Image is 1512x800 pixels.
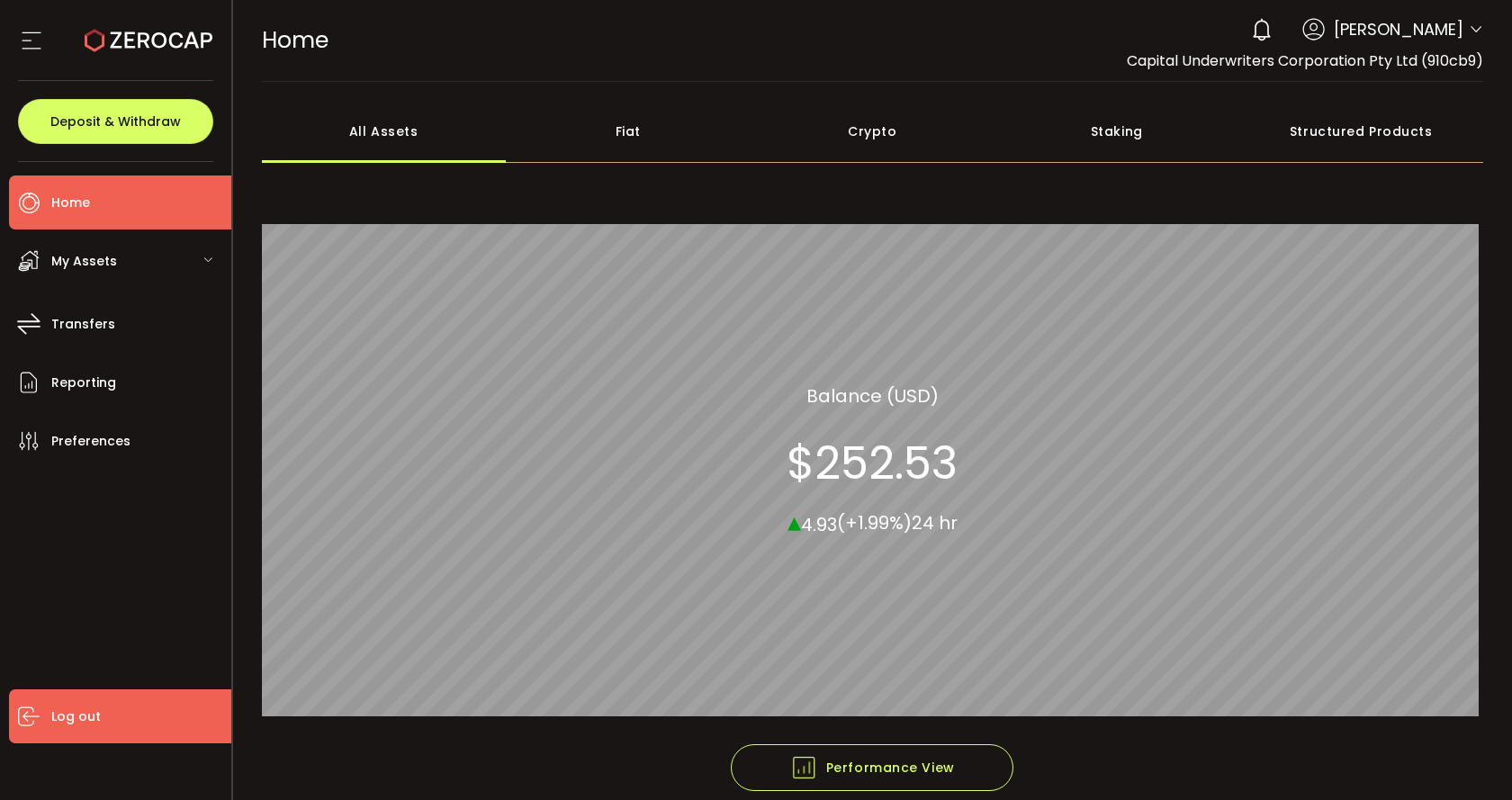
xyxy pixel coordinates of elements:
[506,100,751,163] div: Fiat
[1239,100,1484,163] div: Structured Products
[751,100,995,163] div: Crypto
[801,511,837,536] span: 4.93
[50,115,181,128] span: Deposit & Withdraw
[51,248,117,274] span: My Assets
[912,510,958,535] span: 24 hr
[731,744,1013,791] button: Performance View
[806,382,939,409] section: Balance (USD)
[837,510,912,535] span: (+1.99%)
[51,704,101,730] span: Log out
[790,754,955,781] span: Performance View
[1422,714,1512,800] iframe: Chat Widget
[1127,50,1483,71] span: Capital Underwriters Corporation Pty Ltd (910cb9)
[994,100,1239,163] div: Staking
[787,501,801,540] span: ▴
[1334,17,1463,41] span: [PERSON_NAME]
[262,24,328,56] span: Home
[262,100,507,163] div: All Assets
[51,190,90,216] span: Home
[51,370,116,396] span: Reporting
[787,436,958,490] section: $252.53
[51,311,115,337] span: Transfers
[51,428,130,454] span: Preferences
[18,99,213,144] button: Deposit & Withdraw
